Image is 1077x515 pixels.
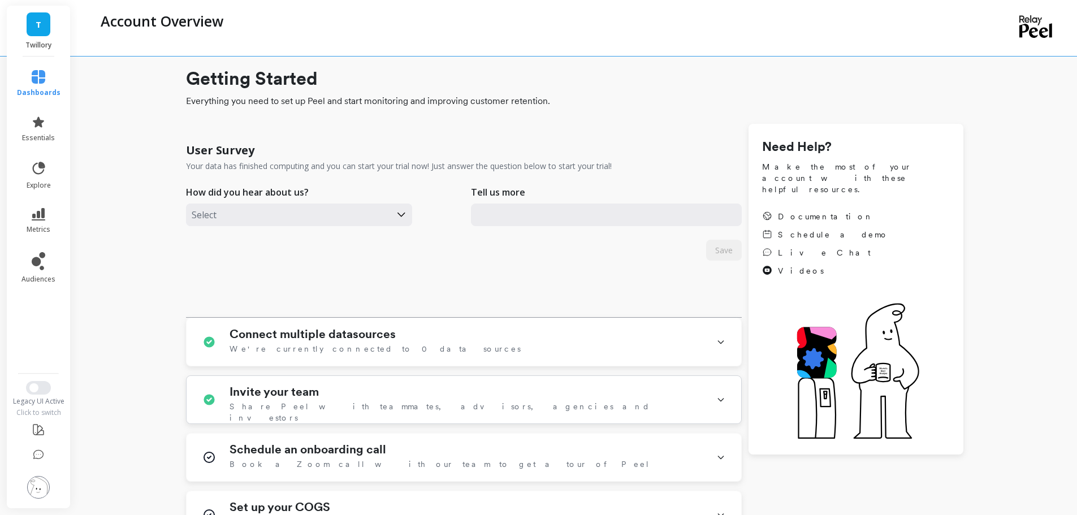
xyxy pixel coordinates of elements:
span: metrics [27,225,50,234]
span: Share Peel with teammates, advisors, agencies and investors [230,401,703,423]
span: audiences [21,275,55,284]
span: Schedule a demo [778,229,889,240]
h1: Need Help? [762,137,950,157]
span: Book a Zoom call with our team to get a tour of Peel [230,458,650,470]
div: Legacy UI Active [6,397,72,406]
h1: Schedule an onboarding call [230,443,386,456]
span: dashboards [17,88,60,97]
p: How did you hear about us? [186,185,309,199]
h1: User Survey [186,142,254,158]
span: Everything you need to set up Peel and start monitoring and improving customer retention. [186,94,963,108]
img: profile picture [27,476,50,499]
a: Videos [762,265,889,276]
p: Account Overview [101,11,223,31]
span: Videos [778,265,824,276]
h1: Connect multiple datasources [230,327,396,341]
div: Click to switch [6,408,72,417]
span: Documentation [778,211,874,222]
p: Tell us more [471,185,525,199]
h1: Getting Started [186,65,963,92]
span: T [36,18,41,31]
span: Live Chat [778,247,871,258]
span: We're currently connected to 0 data sources [230,343,521,354]
span: essentials [22,133,55,142]
button: Switch to New UI [26,381,51,395]
h1: Set up your COGS [230,500,330,514]
span: Make the most of your account with these helpful resources. [762,161,950,195]
h1: Invite your team [230,385,319,399]
p: Twillory [18,41,59,50]
p: Your data has finished computing and you can start your trial now! Just answer the question below... [186,161,612,172]
a: Documentation [762,211,889,222]
a: Schedule a demo [762,229,889,240]
span: explore [27,181,51,190]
